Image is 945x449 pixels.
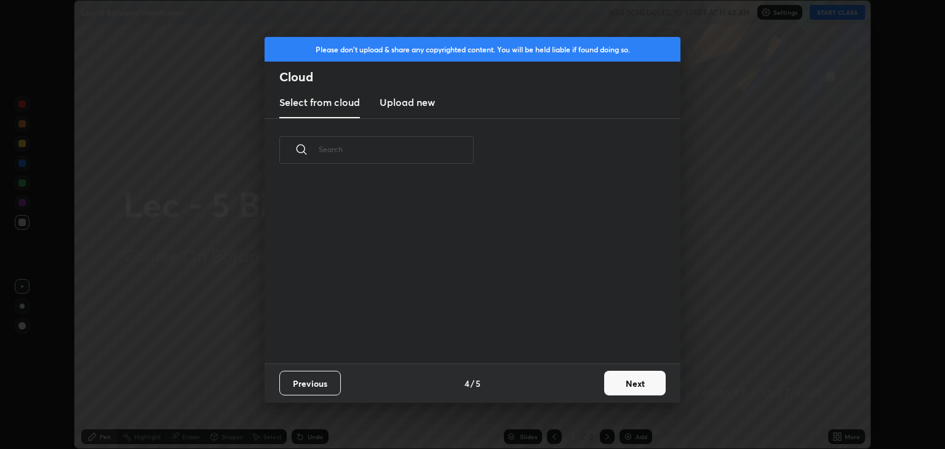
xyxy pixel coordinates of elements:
[604,371,666,395] button: Next
[279,371,341,395] button: Previous
[265,37,680,62] div: Please don't upload & share any copyrighted content. You will be held liable if found doing so.
[319,123,474,176] input: Search
[465,377,469,390] h4: 4
[265,178,666,363] div: grid
[380,95,435,110] h3: Upload new
[279,95,360,110] h3: Select from cloud
[279,69,680,85] h2: Cloud
[471,377,474,390] h4: /
[476,377,480,390] h4: 5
